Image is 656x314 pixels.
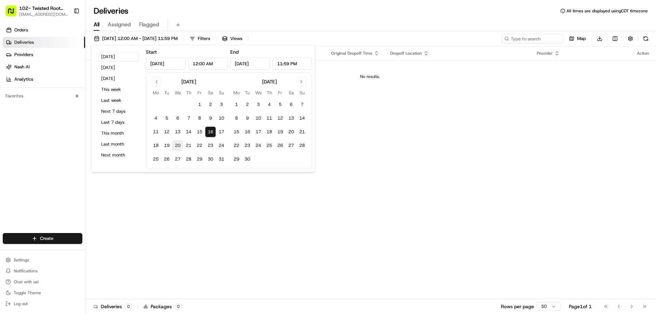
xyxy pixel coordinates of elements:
[331,51,372,56] span: Original Dropoff Time
[18,44,113,51] input: Clear
[3,37,85,48] a: Deliveries
[194,154,205,165] button: 29
[14,279,39,285] span: Chat with us!
[94,5,128,16] h1: Deliveries
[172,89,183,96] th: Wednesday
[48,115,83,121] a: Powered byPylon
[230,49,238,55] label: End
[253,99,264,110] button: 3
[205,154,216,165] button: 30
[566,34,589,43] button: Map
[3,49,85,60] a: Providers
[14,76,33,82] span: Analytics
[216,113,227,124] button: 10
[286,140,297,151] button: 27
[3,299,82,309] button: Log out
[161,126,172,137] button: 12
[7,65,19,78] img: 1736555255976-a54dd68f-1ca7-489b-9aae-adbdc363a1c4
[264,99,275,110] button: 4
[297,99,307,110] button: 7
[183,113,194,124] button: 7
[3,288,82,298] button: Toggle Theme
[231,89,242,96] th: Monday
[94,303,132,310] div: Deliveries
[23,65,112,72] div: Start new chat
[286,99,297,110] button: 6
[98,85,139,94] button: This week
[98,96,139,105] button: Last week
[275,89,286,96] th: Friday
[242,99,253,110] button: 2
[188,57,228,70] input: Time
[146,49,157,55] label: Start
[98,139,139,149] button: Last month
[569,303,592,310] div: Page 1 of 1
[205,140,216,151] button: 23
[98,150,139,160] button: Next month
[175,303,182,310] div: 0
[152,77,161,86] button: Go to previous month
[275,126,286,137] button: 19
[297,113,307,124] button: 14
[242,154,253,165] button: 30
[242,140,253,151] button: 23
[19,12,68,17] button: [EMAIL_ADDRESS][DOMAIN_NAME]
[3,91,82,101] div: Favorites
[275,140,286,151] button: 26
[205,89,216,96] th: Saturday
[146,57,186,70] input: Date
[7,27,124,38] p: Welcome 👋
[102,36,178,42] span: [DATE] 12:00 AM - [DATE] 11:59 PM
[7,7,20,21] img: Nash
[390,51,422,56] span: Dropoff Location
[68,116,83,121] span: Pylon
[183,140,194,151] button: 21
[58,100,63,105] div: 💻
[194,126,205,137] button: 15
[65,99,110,106] span: API Documentation
[3,25,85,36] a: Orders
[231,99,242,110] button: 1
[286,113,297,124] button: 13
[19,5,68,12] button: 102- Twisted Root Burger - Deep Ellum
[98,63,139,72] button: [DATE]
[297,89,307,96] th: Sunday
[150,89,161,96] th: Monday
[116,67,124,76] button: Start new chat
[98,128,139,138] button: This month
[231,154,242,165] button: 29
[286,126,297,137] button: 20
[150,113,161,124] button: 4
[172,113,183,124] button: 6
[194,140,205,151] button: 22
[139,21,159,29] span: Flagged
[275,99,286,110] button: 5
[216,154,227,165] button: 31
[205,126,216,137] button: 16
[231,113,242,124] button: 8
[264,113,275,124] button: 11
[501,303,534,310] p: Rows per page
[98,107,139,116] button: Next 7 days
[230,57,270,70] input: Date
[194,113,205,124] button: 8
[150,140,161,151] button: 18
[637,51,649,56] div: Action
[88,74,652,79] div: No results.
[14,39,34,45] span: Deliveries
[40,235,53,242] span: Create
[161,140,172,151] button: 19
[253,126,264,137] button: 17
[108,21,131,29] span: Assigned
[98,74,139,83] button: [DATE]
[205,99,216,110] button: 2
[23,72,86,78] div: We're available if you need us!
[161,89,172,96] th: Tuesday
[273,57,312,70] input: Time
[3,255,82,265] button: Settings
[183,126,194,137] button: 14
[502,34,563,43] input: Type to search
[264,126,275,137] button: 18
[641,34,651,43] button: Refresh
